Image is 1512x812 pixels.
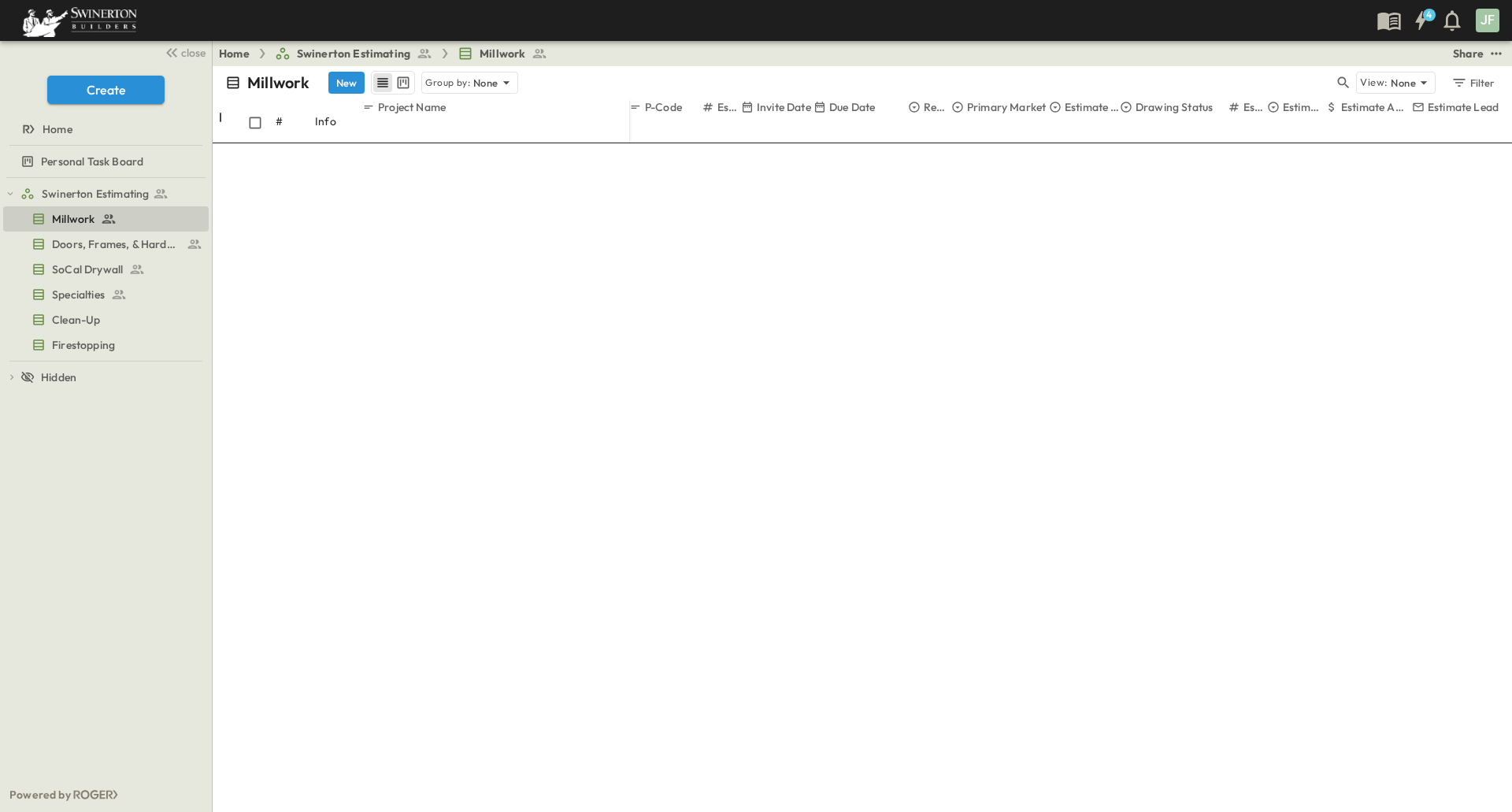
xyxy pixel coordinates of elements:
[1341,99,1412,115] p: Estimate Amount
[371,71,415,95] div: table view
[967,99,1046,115] p: Primary Market
[1453,46,1484,61] div: Share
[315,99,362,143] div: Info
[1283,99,1325,115] p: Estimate Type
[645,99,682,115] p: P-Code
[3,232,209,257] div: test
[47,76,165,104] button: Create
[52,236,180,252] span: Doors, Frames, & Hardware
[757,99,811,115] p: Invite Date
[52,312,100,328] span: Clean-Up
[1476,9,1499,32] div: JF
[219,46,557,61] nav: breadcrumbs
[297,46,410,61] span: Swinerton Estimating
[1391,75,1416,91] p: None
[43,121,72,137] span: Home
[276,99,315,143] div: #
[19,4,140,37] img: 6c363589ada0b36f064d841b69d3a419a338230e66bb0a533688fa5cc3e9e735.png
[42,186,149,202] span: Swinerton Estimating
[1451,74,1495,91] div: Filter
[328,72,365,94] button: New
[1136,99,1213,115] p: Drawing Status
[52,261,123,277] span: SoCal Drywall
[3,181,209,206] div: test
[1428,99,1499,115] p: Estimate Lead
[717,99,741,115] p: Estimate Number
[41,369,76,385] span: Hidden
[3,206,209,232] div: test
[1065,99,1120,115] p: Estimate Status
[3,307,209,332] div: test
[1243,99,1267,115] p: Estimate Round
[52,211,94,227] span: Millwork
[473,75,498,91] p: None
[378,99,446,115] p: Project Name
[3,257,209,282] div: test
[52,337,115,353] span: Firestopping
[393,73,413,92] button: kanban view
[425,75,470,91] p: Group by:
[924,99,951,115] p: Region
[247,72,309,94] p: Millwork
[181,45,206,61] span: close
[41,154,143,169] span: Personal Task Board
[3,282,209,307] div: test
[829,99,875,115] p: Due Date
[52,287,105,302] span: Specialties
[3,332,209,358] div: test
[1360,74,1388,91] p: View:
[480,46,525,61] span: Millwork
[1487,44,1506,63] button: test
[373,73,392,92] button: row view
[1426,9,1432,21] h6: 4
[219,46,250,61] a: Home
[3,149,209,174] div: test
